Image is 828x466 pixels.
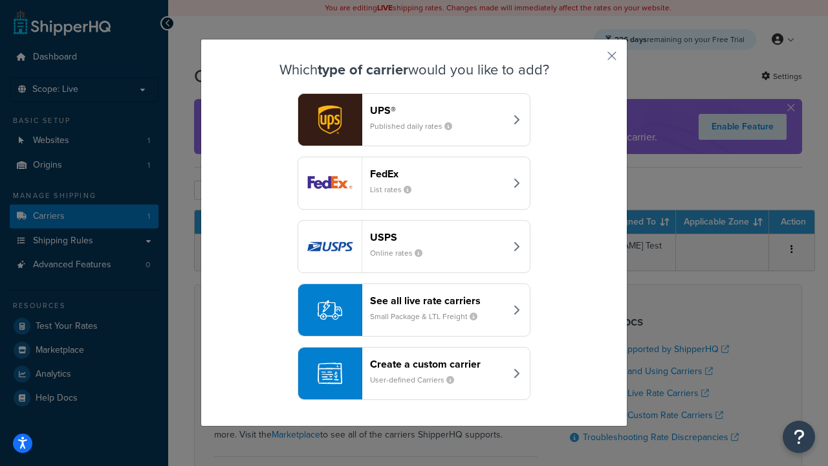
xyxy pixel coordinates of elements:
button: fedEx logoFedExList rates [298,157,530,210]
h3: Which would you like to add? [234,62,594,78]
header: USPS [370,231,505,243]
small: Published daily rates [370,120,463,132]
img: icon-carrier-custom-c93b8a24.svg [318,361,342,386]
header: Create a custom carrier [370,358,505,370]
button: usps logoUSPSOnline rates [298,220,530,273]
header: FedEx [370,168,505,180]
button: Create a custom carrierUser-defined Carriers [298,347,530,400]
small: Online rates [370,247,433,259]
img: icon-carrier-liverate-becf4550.svg [318,298,342,322]
small: List rates [370,184,422,195]
img: usps logo [298,221,362,272]
small: Small Package & LTL Freight [370,311,488,322]
img: ups logo [298,94,362,146]
header: UPS® [370,104,505,116]
strong: type of carrier [318,59,408,80]
img: fedEx logo [298,157,362,209]
header: See all live rate carriers [370,294,505,307]
button: Open Resource Center [783,421,815,453]
small: User-defined Carriers [370,374,464,386]
button: See all live rate carriersSmall Package & LTL Freight [298,283,530,337]
button: ups logoUPS®Published daily rates [298,93,530,146]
